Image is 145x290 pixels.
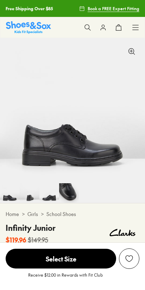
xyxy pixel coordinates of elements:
[6,210,139,218] div: > >
[6,235,26,245] b: $119.96
[27,210,38,218] a: Girls
[28,235,48,245] s: $149.95
[6,21,51,33] img: SNS_Logo_Responsive.svg
[79,2,139,15] a: Book a FREE Expert Fitting
[39,183,59,203] img: 6-109584_1
[6,248,116,269] button: Select Size
[6,222,56,234] h4: Infinity Junior
[88,5,139,12] span: Book a FREE Expert Fitting
[6,21,51,33] a: Shoes & Sox
[20,183,39,203] img: 5-109583_1
[106,222,139,243] img: Vendor logo
[28,272,103,284] p: Receive $12.00 in Rewards with Fit Club
[6,249,116,269] span: Select Size
[119,248,139,269] button: Add to Wishlist
[46,210,76,218] a: School Shoes
[59,183,79,203] img: 7-109585_1
[6,210,19,218] a: Home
